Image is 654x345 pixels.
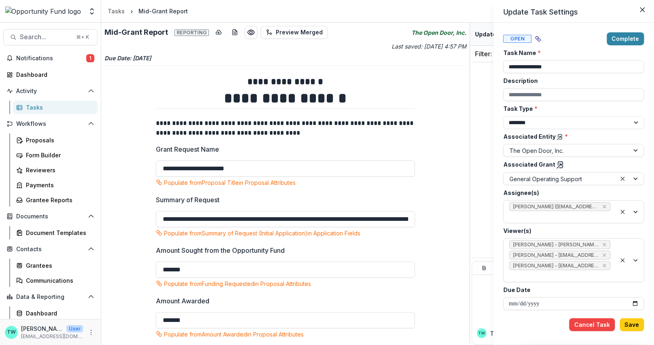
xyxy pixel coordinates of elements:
[513,242,599,248] span: [PERSON_NAME] - [PERSON_NAME][EMAIL_ADDRESS][DOMAIN_NAME]
[513,204,599,210] span: [PERSON_NAME] ([EMAIL_ADDRESS][DOMAIN_NAME])
[503,104,639,113] label: Task Type
[601,251,608,259] div: Remove Jake Goodman - jgoodman@theopportunityfund.org
[569,318,615,331] button: Cancel Task
[532,32,545,45] button: View dependent tasks
[513,252,599,258] span: [PERSON_NAME] - [EMAIL_ADDRESS][DOMAIN_NAME]
[503,76,639,85] label: Description
[601,241,608,249] div: Remove Ti Wilhelm - twilhelm@theopportunityfund.org
[601,262,608,270] div: Remove yvette shipman - yshipman@theopportunityfund.org
[503,226,639,235] label: Viewer(s)
[513,263,599,269] span: [PERSON_NAME] - [EMAIL_ADDRESS][DOMAIN_NAME]
[503,35,532,43] span: Open
[636,3,649,16] button: Close
[503,49,639,57] label: Task Name
[601,203,608,211] div: Remove Mary McKinnon (mmckinnon@opendoorhousing.org)
[503,286,639,294] label: Due Date
[503,132,639,141] label: Associated Entity
[618,207,628,217] div: Clear selected options
[503,160,639,169] label: Associated Grant
[618,174,628,184] div: Clear selected options
[620,318,644,331] button: Save
[607,32,644,45] button: Complete
[503,188,639,197] label: Assignee(s)
[618,256,628,265] div: Clear selected options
